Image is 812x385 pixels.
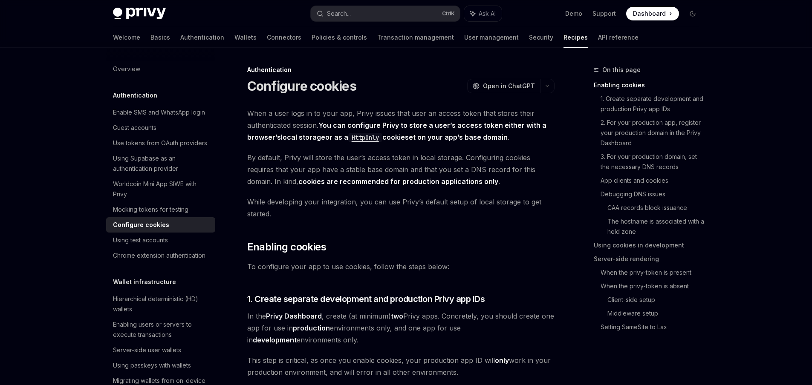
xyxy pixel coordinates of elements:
img: dark logo [113,8,166,20]
a: Connectors [267,27,301,48]
a: Authentication [180,27,224,48]
span: Ctrl K [442,10,455,17]
code: HttpOnly [348,133,382,142]
span: This step is critical, as once you enable cookies, your production app ID will work in your produ... [247,354,555,378]
a: Configure cookies [106,217,215,233]
strong: cookies are recommended for production applications only [298,177,498,186]
a: Overview [106,61,215,77]
a: 1. Create separate development and production Privy app IDs [601,92,706,116]
div: Search... [327,9,351,19]
a: The hostname is associated with a held zone [607,215,706,238]
h5: Wallet infrastructure [113,277,176,287]
h1: Configure cookies [247,78,356,94]
strong: You can configure Privy to store a user’s access token either with a browser’s or as a set on you... [247,121,546,142]
span: Enabling cookies [247,240,326,254]
span: By default, Privy will store the user’s access token in local storage. Configuring cookies requir... [247,152,555,187]
strong: development [253,336,297,344]
a: Recipes [563,27,588,48]
a: Setting SameSite to Lax [601,320,706,334]
span: When a user logs in to your app, Privy issues that user an access token that stores their authent... [247,107,555,143]
a: Middleware setup [607,307,706,320]
a: Guest accounts [106,120,215,135]
a: Basics [150,27,170,48]
a: Security [529,27,553,48]
div: Using Supabase as an authentication provider [113,153,210,174]
div: Overview [113,64,140,74]
a: When the privy-token is present [601,266,706,279]
a: CAA records block issuance [607,201,706,215]
a: Using Supabase as an authentication provider [106,151,215,176]
a: 2. For your production app, register your production domain in the Privy Dashboard [601,116,706,150]
a: API reference [598,27,639,48]
a: When the privy-token is absent [601,279,706,293]
a: Worldcoin Mini App SIWE with Privy [106,176,215,202]
a: Support [592,9,616,18]
div: Guest accounts [113,123,156,133]
button: Open in ChatGPT [467,79,540,93]
strong: Privy Dashboard [266,312,322,320]
a: Server-side rendering [594,252,706,266]
a: Using cookies in development [594,238,706,252]
a: Server-side user wallets [106,342,215,358]
span: While developing your integration, you can use Privy’s default setup of local storage to get star... [247,196,555,220]
a: HttpOnlycookie [348,133,405,141]
a: Wallets [234,27,257,48]
div: Chrome extension authentication [113,250,205,261]
a: Enabling cookies [594,78,706,92]
a: Hierarchical deterministic (HD) wallets [106,291,215,317]
a: Dashboard [626,7,679,20]
div: Use tokens from OAuth providers [113,138,207,148]
span: Dashboard [633,9,666,18]
span: 1. Create separate development and production Privy app IDs [247,293,485,305]
a: Welcome [113,27,140,48]
a: Mocking tokens for testing [106,202,215,217]
a: 3. For your production domain, set the necessary DNS records [601,150,706,174]
strong: only [495,356,509,365]
span: On this page [602,65,641,75]
a: Debugging DNS issues [601,187,706,201]
a: Enabling users or servers to execute transactions [106,317,215,342]
div: Enable SMS and WhatsApp login [113,107,205,118]
a: Privy Dashboard [266,312,322,321]
button: Toggle dark mode [686,7,699,20]
strong: production [293,324,330,332]
button: Search...CtrlK [311,6,460,21]
div: Hierarchical deterministic (HD) wallets [113,294,210,314]
div: Mocking tokens for testing [113,204,188,215]
div: Worldcoin Mini App SIWE with Privy [113,179,210,199]
button: Ask AI [464,6,502,21]
a: User management [464,27,519,48]
a: Transaction management [377,27,454,48]
a: Enable SMS and WhatsApp login [106,105,215,120]
a: Use tokens from OAuth providers [106,135,215,151]
div: Configure cookies [113,220,169,230]
div: Using passkeys with wallets [113,360,191,371]
span: Ask AI [479,9,496,18]
a: Demo [565,9,582,18]
h5: Authentication [113,90,157,101]
div: Server-side user wallets [113,345,181,355]
strong: two [391,312,403,320]
div: Using test accounts [113,235,168,245]
div: Enabling users or servers to execute transactions [113,319,210,340]
div: Authentication [247,66,555,74]
span: To configure your app to use cookies, follow the steps below: [247,261,555,273]
a: App clients and cookies [601,174,706,187]
a: Policies & controls [312,27,367,48]
span: In the , create (at minimum) Privy apps. Concretely, you should create one app for use in environ... [247,310,555,346]
a: Using test accounts [106,233,215,248]
a: Using passkeys with wallets [106,358,215,373]
a: Chrome extension authentication [106,248,215,263]
a: local storage [281,133,325,142]
a: Client-side setup [607,293,706,307]
span: Open in ChatGPT [483,82,535,90]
